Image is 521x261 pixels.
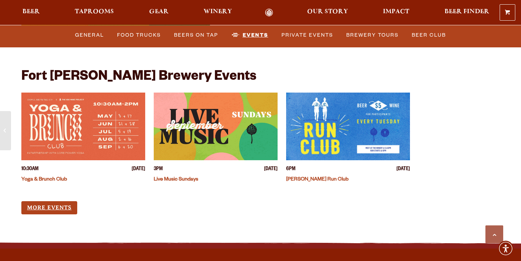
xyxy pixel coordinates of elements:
a: General [72,27,107,43]
span: 3PM [154,166,163,173]
a: Beer Club [409,27,449,43]
span: Taprooms [75,9,114,15]
a: Winery [199,9,237,17]
span: [DATE] [396,166,410,173]
span: 6PM [286,166,295,173]
a: Brewery Tours [343,27,401,43]
div: Accessibility Menu [498,241,514,256]
a: Private Events [279,27,336,43]
span: [DATE] [132,166,145,173]
a: Food Trucks [114,27,164,43]
a: Beers on Tap [171,27,221,43]
a: View event details [154,93,278,160]
span: Beer [22,9,40,15]
a: View event details [21,93,145,160]
a: Taprooms [70,9,119,17]
a: Our Story [302,9,353,17]
span: [DATE] [264,166,278,173]
a: View event details [286,93,410,160]
a: Beer Finder [440,9,494,17]
a: Impact [378,9,414,17]
span: Winery [204,9,232,15]
a: Odell Home [256,9,283,17]
a: Yoga & Brunch Club [21,177,67,183]
a: Gear [144,9,173,17]
a: Beer [18,9,44,17]
a: Scroll to top [485,225,503,243]
a: Events [229,27,271,43]
h2: Fort [PERSON_NAME] Brewery Events [21,70,256,85]
a: More Events (opens in a new window) [21,201,77,214]
span: Beer Finder [444,9,489,15]
a: Live Music Sundays [154,177,198,183]
span: Our Story [307,9,348,15]
a: [PERSON_NAME] Run Club [286,177,348,183]
span: Impact [383,9,409,15]
span: Gear [149,9,169,15]
span: 10:30AM [21,166,38,173]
